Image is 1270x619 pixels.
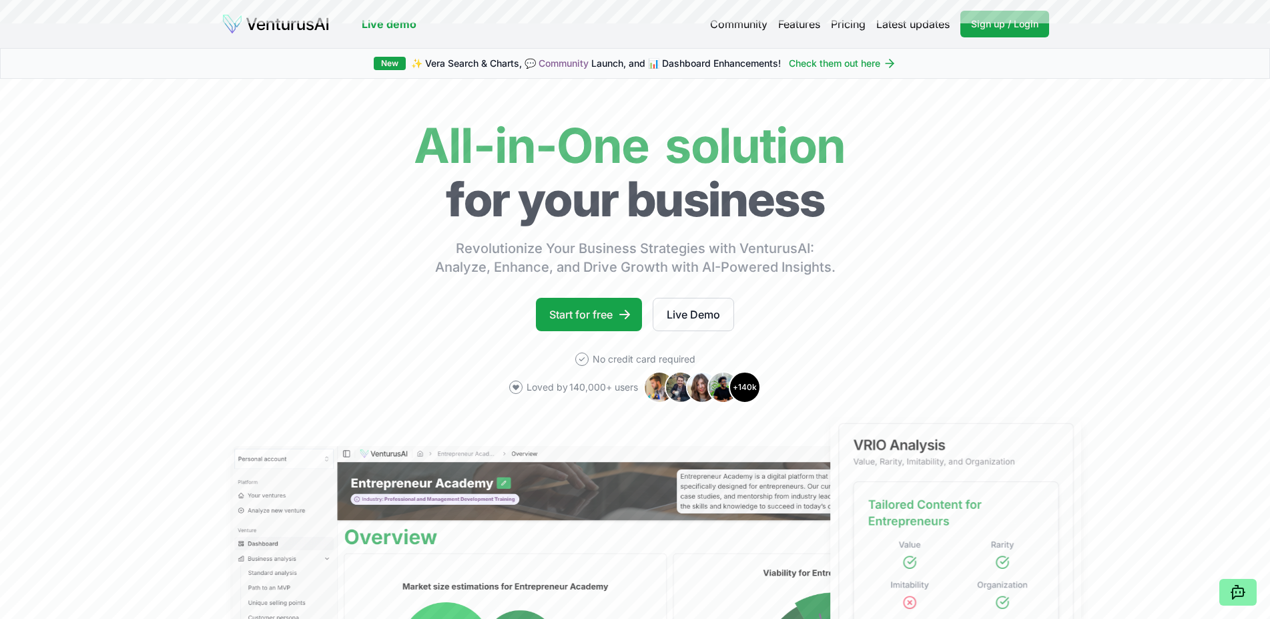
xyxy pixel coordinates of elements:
[653,298,734,331] a: Live Demo
[665,371,697,403] img: Avatar 2
[710,16,767,32] a: Community
[831,16,866,32] a: Pricing
[536,298,642,331] a: Start for free
[778,16,820,32] a: Features
[643,371,675,403] img: Avatar 1
[362,16,416,32] a: Live demo
[789,57,896,70] a: Check them out here
[411,57,781,70] span: ✨ Vera Search & Charts, 💬 Launch, and 📊 Dashboard Enhancements!
[374,57,406,70] div: New
[971,17,1038,31] span: Sign up / Login
[960,11,1049,37] a: Sign up / Login
[222,13,330,35] img: logo
[707,371,739,403] img: Avatar 4
[539,57,589,69] a: Community
[686,371,718,403] img: Avatar 3
[876,16,950,32] a: Latest updates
